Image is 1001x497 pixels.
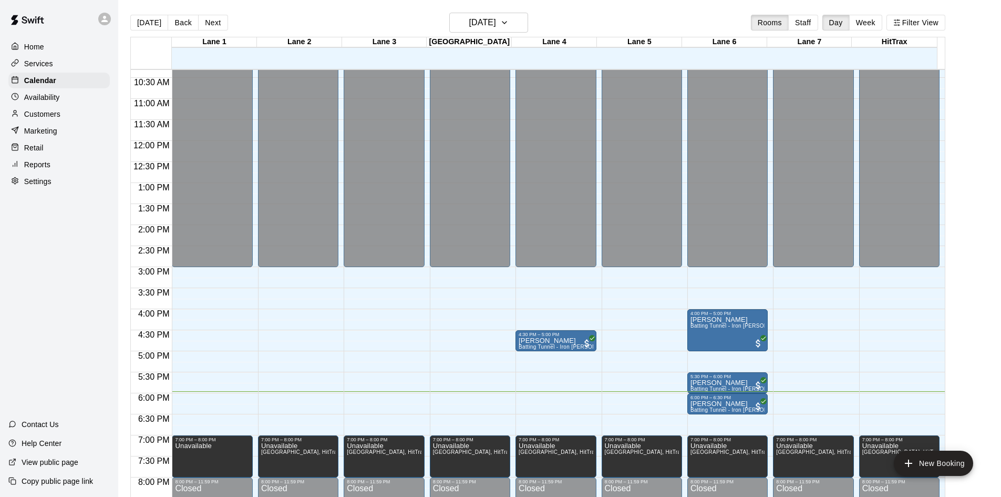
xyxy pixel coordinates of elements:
span: 6:30 PM [136,414,172,423]
p: Calendar [24,75,56,86]
span: 1:00 PM [136,183,172,192]
div: 7:00 PM – 8:00 PM [862,437,936,442]
a: Retail [8,140,110,156]
span: [GEOGRAPHIC_DATA], HitTrax, [GEOGRAPHIC_DATA] [433,449,573,455]
span: 3:00 PM [136,267,172,276]
button: add [894,451,973,476]
span: 10:30 AM [131,78,172,87]
p: Customers [24,109,60,119]
div: 7:00 PM – 8:00 PM: Unavailable [602,435,682,478]
button: Back [168,15,199,31]
span: 2:30 PM [136,246,172,255]
div: 4:30 PM – 5:00 PM [519,332,593,337]
div: 7:00 PM – 8:00 PM: Unavailable [172,435,252,478]
p: Availability [24,92,60,103]
button: Staff [788,15,818,31]
h6: [DATE] [469,15,496,30]
span: 2:00 PM [136,225,172,234]
div: 7:00 PM – 8:00 PM: Unavailable [515,435,596,478]
span: 8:00 PM [136,478,172,486]
p: Settings [24,176,51,187]
span: 5:00 PM [136,351,172,360]
div: 8:00 PM – 11:59 PM [862,479,936,484]
div: 8:00 PM – 11:59 PM [347,479,421,484]
div: Lane 4 [512,37,597,47]
span: 6:00 PM [136,393,172,402]
span: 11:30 AM [131,120,172,129]
button: [DATE] [130,15,168,31]
div: 7:00 PM – 8:00 PM [519,437,593,442]
div: Home [8,39,110,55]
div: 7:00 PM – 8:00 PM: Unavailable [859,435,940,478]
div: Lane 6 [682,37,767,47]
span: [GEOGRAPHIC_DATA], HitTrax, [GEOGRAPHIC_DATA] [605,449,745,455]
p: Help Center [22,438,61,449]
div: 7:00 PM – 8:00 PM [347,437,421,442]
div: Lane 7 [767,37,852,47]
p: View public page [22,457,78,468]
div: 7:00 PM – 8:00 PM: Unavailable [430,435,510,478]
span: [GEOGRAPHIC_DATA], HitTrax, [GEOGRAPHIC_DATA] [261,449,401,455]
span: 1:30 PM [136,204,172,213]
div: 5:30 PM – 6:00 PM: David Madden [687,372,768,393]
button: [DATE] [449,13,528,33]
span: All customers have paid [753,338,763,349]
span: All customers have paid [753,401,763,412]
p: Reports [24,159,50,170]
a: Settings [8,174,110,189]
p: Home [24,42,44,52]
a: Services [8,56,110,72]
div: Calendar [8,73,110,88]
div: 6:00 PM – 6:30 PM: David Madden [687,393,768,414]
span: All customers have paid [582,338,592,349]
a: Reports [8,157,110,173]
button: Day [822,15,850,31]
div: 5:30 PM – 6:00 PM [690,374,765,379]
a: Availability [8,89,110,105]
div: 7:00 PM – 8:00 PM: Unavailable [687,435,768,478]
p: Services [24,58,53,69]
p: Copy public page link [22,476,93,486]
div: 6:00 PM – 6:30 PM [690,395,765,400]
div: Lane 2 [257,37,342,47]
span: [GEOGRAPHIC_DATA], HitTrax, [GEOGRAPHIC_DATA] [690,449,830,455]
div: [GEOGRAPHIC_DATA] [427,37,512,47]
button: Rooms [751,15,789,31]
span: 7:30 PM [136,457,172,465]
span: 11:00 AM [131,99,172,108]
a: Customers [8,106,110,122]
div: 7:00 PM – 8:00 PM: Unavailable [258,435,338,478]
p: Marketing [24,126,57,136]
span: 4:30 PM [136,330,172,339]
p: Retail [24,143,44,153]
div: 8:00 PM – 11:59 PM [433,479,507,484]
span: [GEOGRAPHIC_DATA], HitTrax, [GEOGRAPHIC_DATA] [519,449,658,455]
div: 7:00 PM – 8:00 PM [261,437,335,442]
div: 4:00 PM – 5:00 PM [690,311,765,316]
div: 8:00 PM – 11:59 PM [605,479,679,484]
span: All customers have paid [753,380,763,391]
div: 8:00 PM – 11:59 PM [175,479,249,484]
p: Contact Us [22,419,59,430]
div: 4:30 PM – 5:00 PM: Dylan Marques [515,330,596,351]
a: Marketing [8,123,110,139]
button: Next [198,15,228,31]
div: 8:00 PM – 11:59 PM [519,479,593,484]
span: Batting Tunnel - Iron [PERSON_NAME] Pitching Machine [690,407,833,413]
div: Lane 3 [342,37,427,47]
span: 12:30 PM [131,162,172,171]
span: Batting Tunnel - Iron [PERSON_NAME] Pitching Machine [690,386,833,392]
span: 7:00 PM [136,435,172,444]
div: 7:00 PM – 8:00 PM [433,437,507,442]
div: 7:00 PM – 8:00 PM [605,437,679,442]
div: 7:00 PM – 8:00 PM [776,437,850,442]
div: Lane 1 [172,37,257,47]
div: Lane 5 [597,37,682,47]
span: [GEOGRAPHIC_DATA], HitTrax, [GEOGRAPHIC_DATA] [347,449,487,455]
